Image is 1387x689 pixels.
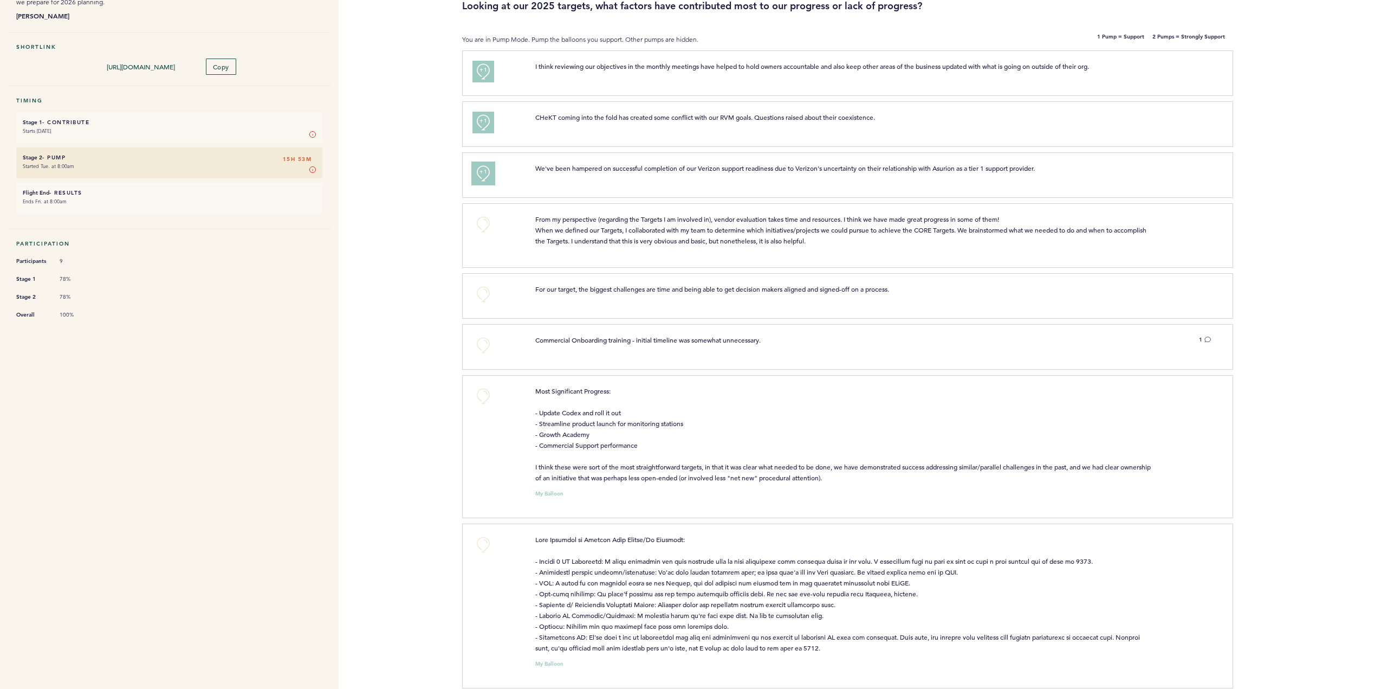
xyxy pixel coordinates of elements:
[16,240,322,247] h5: Participation
[535,215,1148,245] span: From my perspective (regarding the Targets I am involved in), vendor evaluation takes time and re...
[16,292,49,302] span: Stage 2
[1097,34,1144,45] b: 1 Pump = Support
[23,119,316,126] h6: - Contribute
[23,189,316,196] h6: - Results
[472,163,494,184] button: +1
[16,310,49,320] span: Overall
[1199,334,1211,345] button: 1
[16,10,322,21] b: [PERSON_NAME]
[535,387,1152,482] span: Most Significant Progress: - Update Codex and roll it out - Streamline product launch for monitor...
[23,127,51,134] time: Starts [DATE]
[283,154,312,165] span: 15H 53M
[1199,336,1202,343] span: 1
[23,189,49,196] small: Flight End
[535,113,875,121] span: CHeKT coming into the fold has created some conflict with our RVM goals. Questions raised about t...
[535,62,1089,70] span: I think reviewing our objectives in the monthly meetings have helped to hold owners accountable a...
[535,491,563,497] small: My Balloon
[479,65,487,75] span: +1
[1152,34,1225,45] b: 2 Pumps = Strongly Support
[206,59,236,75] button: Copy
[16,256,49,267] span: Participants
[60,257,92,265] span: 9
[23,163,74,170] time: Started Tue. at 8:00am
[472,61,494,82] button: +1
[535,336,761,344] span: Commercial Onboarding training - initial timeline was somewhat unnecessary.
[462,34,916,45] p: You are in Pump Mode. Pump the balloons you support. Other pumps are hidden.
[535,164,1035,172] span: We've been hampered on successful completion of our Verizon support readiness due to Verizon's un...
[60,311,92,319] span: 100%
[16,97,322,104] h5: Timing
[16,274,49,285] span: Stage 1
[16,43,322,50] h5: Shortlink
[472,112,494,133] button: +1
[535,285,889,293] span: For our target, the biggest challenges are time and being able to get decision makers aligned and...
[60,293,92,301] span: 78%
[23,154,42,161] small: Stage 2
[535,535,1142,652] span: Lore Ipsumdol si Ametcon Adip Elitse/Do Eiusmodt: - Incidi 0 UT Laboreetd: M aliqu enimadmin ven ...
[23,154,316,161] h6: - Pump
[479,166,487,177] span: +1
[23,119,42,126] small: Stage 1
[535,661,563,667] small: My Balloon
[213,62,229,71] span: Copy
[23,198,67,205] time: Ends Fri. at 8:00am
[479,115,487,126] span: +1
[60,275,92,283] span: 78%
